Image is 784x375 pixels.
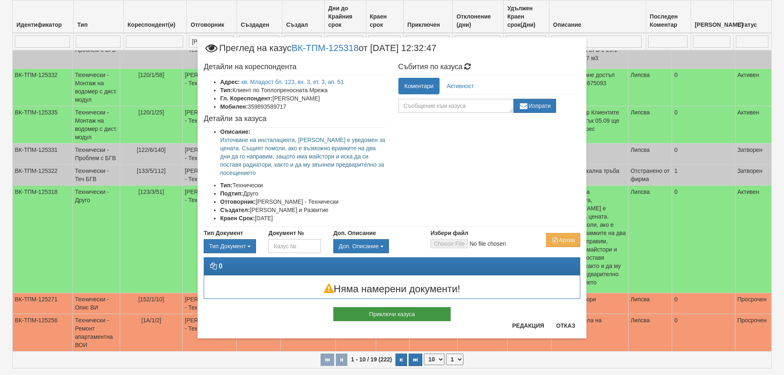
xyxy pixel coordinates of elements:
[220,103,248,110] b: Мобилен:
[220,198,386,206] li: [PERSON_NAME] - Технически
[204,63,386,71] h4: Детайли на кореспондента
[546,233,580,247] button: Архив
[220,94,386,102] li: [PERSON_NAME]
[514,99,556,113] button: Изпрати
[507,319,549,332] button: Редакция
[268,239,321,253] input: Казус №
[220,206,386,214] li: [PERSON_NAME] и Развитие
[333,239,418,253] div: Двоен клик, за изчистване на избраната стойност.
[220,102,386,111] li: 359893589717
[220,181,386,189] li: Технически
[220,86,386,94] li: Клиент по Топлопреносната Мрежа
[220,198,256,205] b: Отговорник:
[204,115,386,123] h4: Детайли за казуса
[220,189,386,198] li: Друго
[333,307,451,321] button: Приключи казуса
[219,263,222,270] strong: 0
[430,229,468,237] label: Избери файл
[398,63,581,71] h4: Събития по казуса
[204,239,256,253] button: Тип Документ
[398,78,440,94] a: Коментари
[209,243,246,249] span: Тип Документ
[220,215,255,221] b: Краен Срок:
[333,239,389,253] button: Доп. Описание
[204,44,436,59] span: Преглед на казус от [DATE] 12:32:47
[220,207,250,213] b: Създател:
[204,284,580,294] h3: Няма намерени документи!
[268,229,304,237] label: Документ №
[220,182,233,189] b: Тип:
[440,78,480,94] a: Активност
[333,229,376,237] label: Доп. Описание
[220,190,243,197] b: Подтип:
[220,95,272,102] b: Гл. Кореспондент:
[204,229,243,237] label: Тип Документ
[204,239,256,253] div: Двоен клик, за изчистване на избраната стойност.
[220,136,386,177] p: Източване на инсталацията, [PERSON_NAME] е уведомен за цената. Същият помоли, ако е възможно врам...
[339,243,379,249] span: Доп. Описание
[220,128,250,135] b: Описание:
[551,319,580,332] button: Отказ
[242,79,344,85] a: кв. Младост бл. 123, вх. 3, ет. 3, ап. 51
[220,87,233,93] b: Тип:
[220,214,386,222] li: [DATE]
[291,43,358,53] a: ВК-ТПМ-125318
[220,79,240,85] b: Адрес:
